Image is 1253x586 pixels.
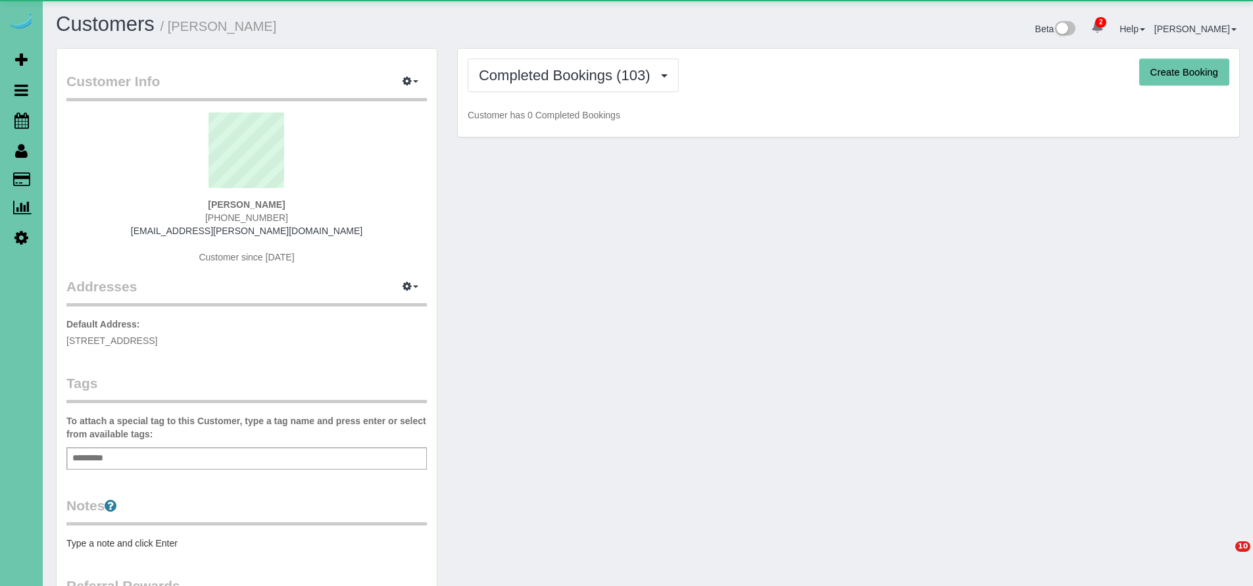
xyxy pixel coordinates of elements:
[1235,541,1250,552] span: 10
[479,67,656,84] span: Completed Bookings (103)
[131,226,362,236] a: [EMAIL_ADDRESS][PERSON_NAME][DOMAIN_NAME]
[66,537,427,550] pre: Type a note and click Enter
[208,199,285,210] strong: [PERSON_NAME]
[66,414,427,441] label: To attach a special tag to this Customer, type a tag name and press enter or select from availabl...
[199,252,294,262] span: Customer since [DATE]
[160,19,277,34] small: / [PERSON_NAME]
[1208,541,1240,573] iframe: Intercom live chat
[1054,21,1075,38] img: New interface
[66,335,157,346] span: [STREET_ADDRESS]
[66,72,427,101] legend: Customer Info
[1119,24,1145,34] a: Help
[1035,24,1076,34] a: Beta
[66,374,427,403] legend: Tags
[468,59,679,92] button: Completed Bookings (103)
[1085,13,1110,42] a: 2
[56,12,155,36] a: Customers
[205,212,288,223] span: [PHONE_NUMBER]
[1154,24,1237,34] a: [PERSON_NAME]
[66,496,427,525] legend: Notes
[66,318,140,331] label: Default Address:
[468,109,1229,122] p: Customer has 0 Completed Bookings
[1095,17,1106,28] span: 2
[1139,59,1229,86] button: Create Booking
[8,13,34,32] img: Automaid Logo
